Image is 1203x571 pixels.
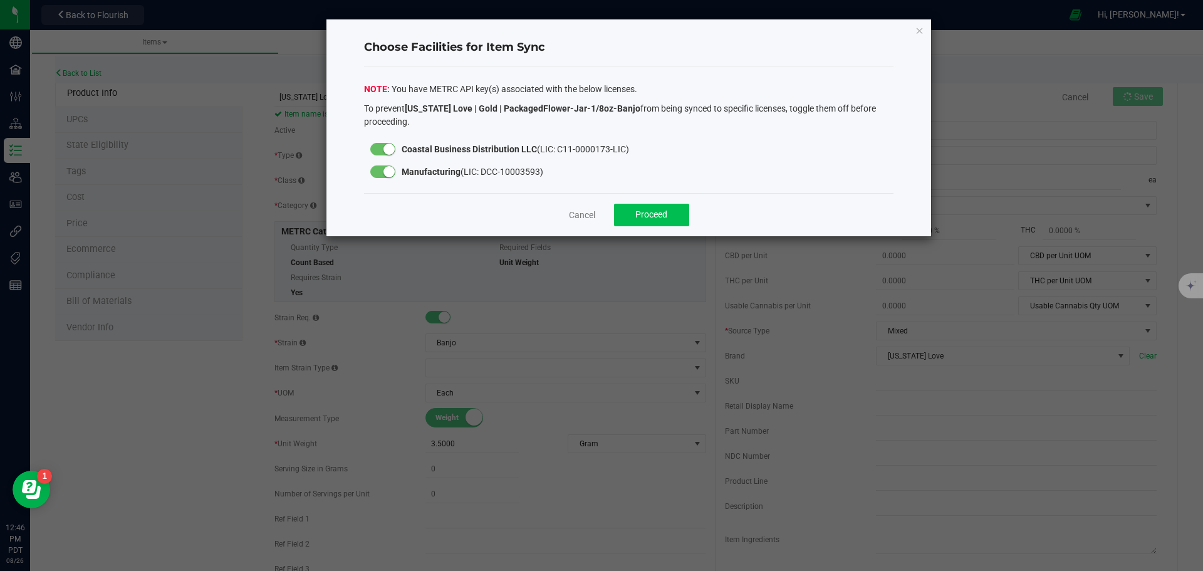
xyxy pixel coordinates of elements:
[569,209,595,221] a: Cancel
[364,39,894,56] h4: Choose Facilities for Item Sync
[364,83,894,132] div: You have METRC API key(s) associated with the below licenses.
[402,144,537,154] strong: Coastal Business Distribution LLC
[37,469,52,484] iframe: Resource center unread badge
[405,103,640,113] strong: [US_STATE] Love | Gold | PackagedFlower-Jar-1/8oz-Banjo
[402,167,543,177] span: (LIC: DCC-10003593)
[402,144,629,154] span: (LIC: C11-0000173-LIC)
[364,102,894,128] p: To prevent from being synced to specific licenses, toggle them off before proceeding.
[13,471,50,508] iframe: Resource center
[635,209,667,219] span: Proceed
[402,167,461,177] strong: Manufacturing
[915,23,924,38] button: Close modal
[614,204,689,226] button: Proceed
